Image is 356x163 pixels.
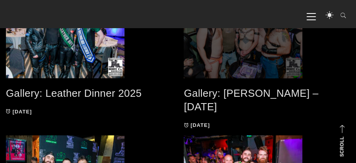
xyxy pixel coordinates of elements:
a: [DATE] [6,109,32,115]
time: [DATE] [13,109,32,115]
a: Gallery: Leather Dinner 2025 [6,87,141,99]
strong: Scroll [339,136,345,157]
time: [DATE] [190,122,210,128]
a: Gallery: [PERSON_NAME] – [DATE] [184,87,318,113]
a: [DATE] [184,122,210,128]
